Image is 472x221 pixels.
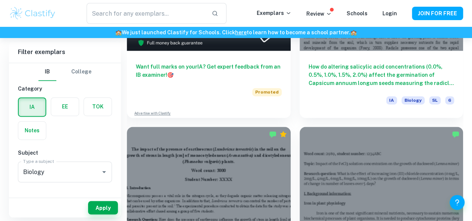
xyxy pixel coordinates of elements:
span: 🏫 [350,29,357,35]
p: Exemplars [257,9,291,17]
a: Advertise with Clastify [134,111,171,116]
a: Schools [347,10,368,16]
label: Type a subject [23,158,54,164]
span: IA [386,96,397,104]
img: Marked [269,130,276,138]
a: Login [382,10,397,16]
button: Help and Feedback [450,195,465,210]
h6: Subject [18,149,112,157]
h6: Criteria [18,194,112,202]
button: Notes [18,121,46,139]
h6: Filter exemplars [9,42,121,63]
button: Open [99,167,109,177]
button: TOK [84,98,112,116]
span: SL [429,96,441,104]
img: Clastify logo [9,6,56,21]
span: 🏫 [115,29,122,35]
a: here [235,29,247,35]
button: College [71,63,91,81]
h6: We just launched Clastify for Schools. Click to learn how to become a school partner. [1,28,471,37]
span: Biology [401,96,425,104]
p: Review [306,10,332,18]
h6: How do altering salicylic acid concentrations (0.0%, 0.5%, 1.0%, 1.5%, 2.0%) affect the germinati... [309,63,454,87]
span: 6 [445,96,454,104]
button: EE [51,98,79,116]
h6: Want full marks on your IA ? Get expert feedback from an IB examiner! [136,63,282,79]
h6: Category [18,85,112,93]
button: IA [19,98,46,116]
button: JOIN FOR FREE [412,7,463,20]
button: Apply [88,201,118,214]
span: Promoted [252,88,282,96]
span: 🎯 [167,72,174,78]
div: Filter type choice [38,63,91,81]
img: Marked [452,130,459,138]
div: Premium [279,130,287,138]
button: IB [38,63,56,81]
input: Search for any exemplars... [87,3,206,24]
